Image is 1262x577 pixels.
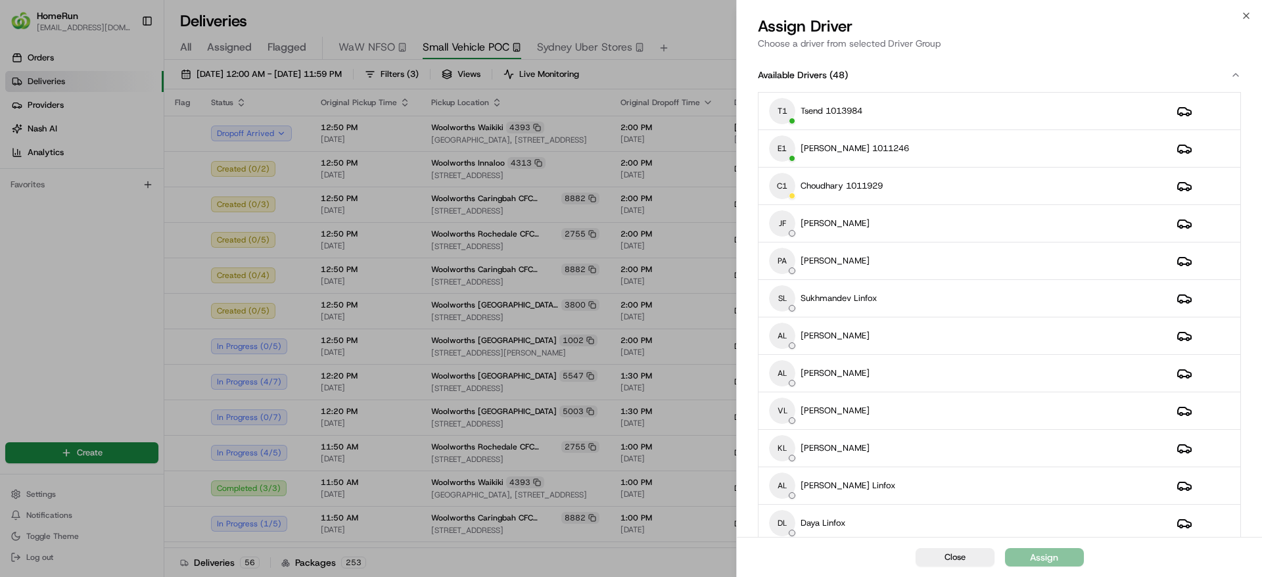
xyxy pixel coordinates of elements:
span: KL [769,435,795,461]
p: [PERSON_NAME] [801,367,870,379]
p: [PERSON_NAME] 1011246 [801,143,909,154]
button: Close [916,548,994,566]
span: JF [769,210,795,237]
span: C1 [769,173,795,199]
span: AL [769,323,795,349]
span: T1 [769,98,795,124]
span: Available Drivers [758,68,827,81]
span: SL [769,285,795,312]
p: Choudhary 1011929 [801,180,883,192]
p: Choose a driver from selected Driver Group [758,37,1241,50]
p: Daya Linfox [801,517,845,529]
p: [PERSON_NAME] [801,405,870,417]
p: [PERSON_NAME] [801,218,870,229]
span: DL [769,510,795,536]
button: Available Drivers(48) [758,58,1241,92]
p: [PERSON_NAME] [801,255,870,267]
p: [PERSON_NAME] [801,442,870,454]
span: PA [769,248,795,274]
span: E1 [769,135,795,162]
span: Close [945,551,966,563]
span: AL [769,360,795,386]
p: Sukhmandev Linfox [801,292,877,304]
h2: Assign Driver [758,16,1241,37]
p: Tsend 1013984 [801,105,862,117]
span: AL [769,473,795,499]
p: [PERSON_NAME] [801,330,870,342]
span: ( 48 ) [830,68,848,81]
p: [PERSON_NAME] Linfox [801,480,895,492]
span: VL [769,398,795,424]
